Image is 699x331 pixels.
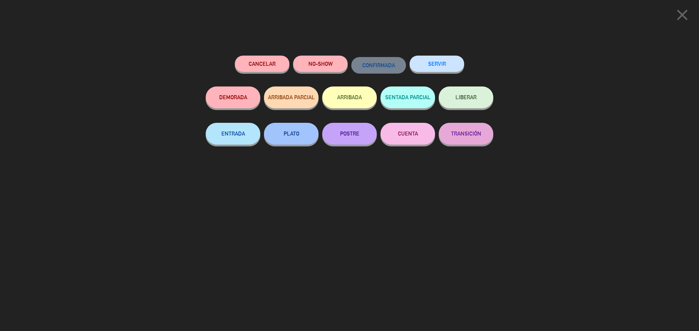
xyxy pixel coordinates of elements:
button: SENTADA PARCIAL [380,86,435,108]
button: PLATO [264,123,319,145]
button: SERVIR [410,56,464,72]
span: CONFIRMADA [362,62,395,68]
button: Cancelar [235,56,289,72]
button: close [671,5,694,27]
button: POSTRE [322,123,377,145]
span: ARRIBADA PARCIAL [268,94,315,100]
button: DEMORADA [206,86,260,108]
button: ARRIBADA PARCIAL [264,86,319,108]
button: NO-SHOW [293,56,348,72]
button: TRANSICIÓN [439,123,493,145]
button: ARRIBADA [322,86,377,108]
button: LIBERAR [439,86,493,108]
button: ENTRADA [206,123,260,145]
button: CONFIRMADA [351,57,406,73]
button: CUENTA [380,123,435,145]
span: LIBERAR [455,94,477,100]
i: close [673,6,691,24]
